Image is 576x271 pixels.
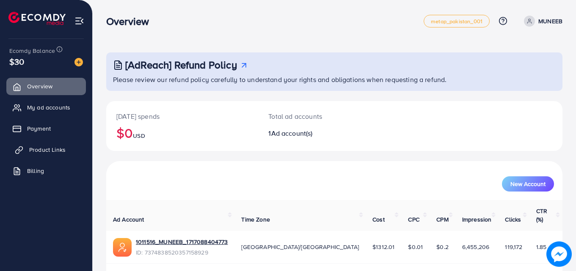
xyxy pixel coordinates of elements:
a: MUNEEB [521,16,562,27]
button: New Account [502,176,554,192]
span: New Account [510,181,546,187]
span: $0.2 [436,243,449,251]
span: Cost [372,215,385,224]
a: Payment [6,120,86,137]
span: Clicks [505,215,521,224]
span: Ecomdy Balance [9,47,55,55]
span: Product Links [29,145,66,154]
span: Ad Account [113,215,144,224]
span: [GEOGRAPHIC_DATA]/[GEOGRAPHIC_DATA] [241,243,359,251]
a: My ad accounts [6,99,86,116]
h3: Overview [106,15,156,27]
h2: $0 [116,125,248,141]
span: 1.85 [536,243,547,251]
span: 119,172 [505,243,522,251]
span: CTR (%) [536,207,547,224]
p: [DATE] spends [116,111,248,121]
span: $1312.01 [372,243,394,251]
img: ic-ads-acc.e4c84228.svg [113,238,132,257]
p: MUNEEB [538,16,562,26]
span: My ad accounts [27,103,70,112]
span: Overview [27,82,52,90]
span: USD [133,131,145,140]
a: Billing [6,162,86,179]
span: Billing [27,167,44,175]
h2: 1 [268,129,362,137]
span: metap_pakistan_001 [431,19,482,24]
p: Please review our refund policy carefully to understand your rights and obligations when requesti... [113,74,557,85]
img: image [74,58,83,66]
span: $30 [9,55,24,68]
a: metap_pakistan_001 [424,15,490,27]
img: logo [8,12,66,25]
span: CPM [436,215,448,224]
span: $0.01 [408,243,423,251]
a: Product Links [6,141,86,158]
span: Impression [462,215,492,224]
h3: [AdReach] Refund Policy [125,59,237,71]
span: ID: 7374838520357158929 [136,248,228,257]
img: menu [74,16,84,26]
span: Payment [27,124,51,133]
p: Total ad accounts [268,111,362,121]
span: 6,455,206 [462,243,489,251]
img: image [546,241,572,267]
a: Overview [6,78,86,95]
span: Time Zone [241,215,270,224]
a: 1011516_MUNEEB_1717088404773 [136,238,228,246]
span: CPC [408,215,419,224]
span: Ad account(s) [271,129,313,138]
